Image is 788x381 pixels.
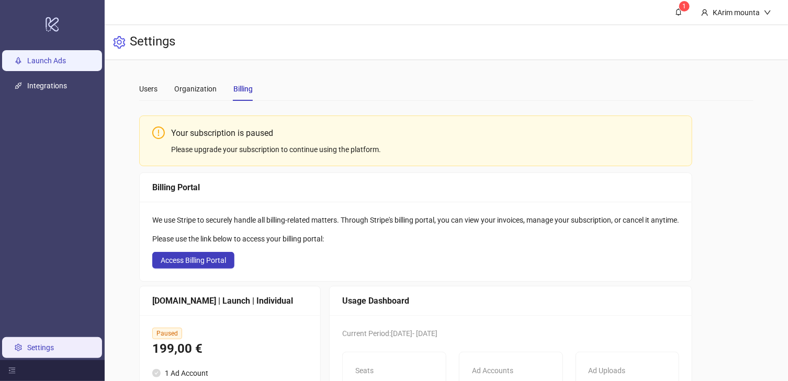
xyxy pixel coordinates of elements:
[27,343,54,352] a: Settings
[8,367,16,374] span: menu-fold
[130,33,175,51] h3: Settings
[701,9,708,16] span: user
[152,181,679,194] div: Billing Portal
[152,367,308,379] li: 1 Ad Account
[764,9,771,16] span: down
[683,3,686,10] span: 1
[342,294,679,307] div: Usage Dashboard
[152,294,308,307] div: [DOMAIN_NAME] | Launch | Individual
[171,144,679,155] div: Please upgrade your subscription to continue using the platform.
[27,82,67,90] a: Integrations
[171,126,679,140] div: Your subscription is paused
[152,214,679,226] div: We use Stripe to securely handle all billing-related matters. Through Stripe's billing portal, yo...
[161,256,226,264] span: Access Billing Portal
[355,365,433,376] div: Seats
[472,365,550,376] div: Ad Accounts
[233,83,253,95] div: Billing
[174,83,217,95] div: Organization
[152,233,679,245] div: Please use the link below to access your billing portal:
[152,126,165,139] span: exclamation-circle
[675,8,682,16] span: bell
[342,329,437,338] span: Current Period: [DATE] - [DATE]
[152,369,161,377] span: check-circle
[113,36,126,49] span: setting
[152,339,308,359] div: 199,00 €
[152,252,234,269] button: Access Billing Portal
[139,83,157,95] div: Users
[708,7,764,18] div: KArim mounta
[589,365,667,376] div: Ad Uploads
[152,328,182,339] span: Paused
[27,56,66,65] a: Launch Ads
[679,1,690,11] sup: 1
